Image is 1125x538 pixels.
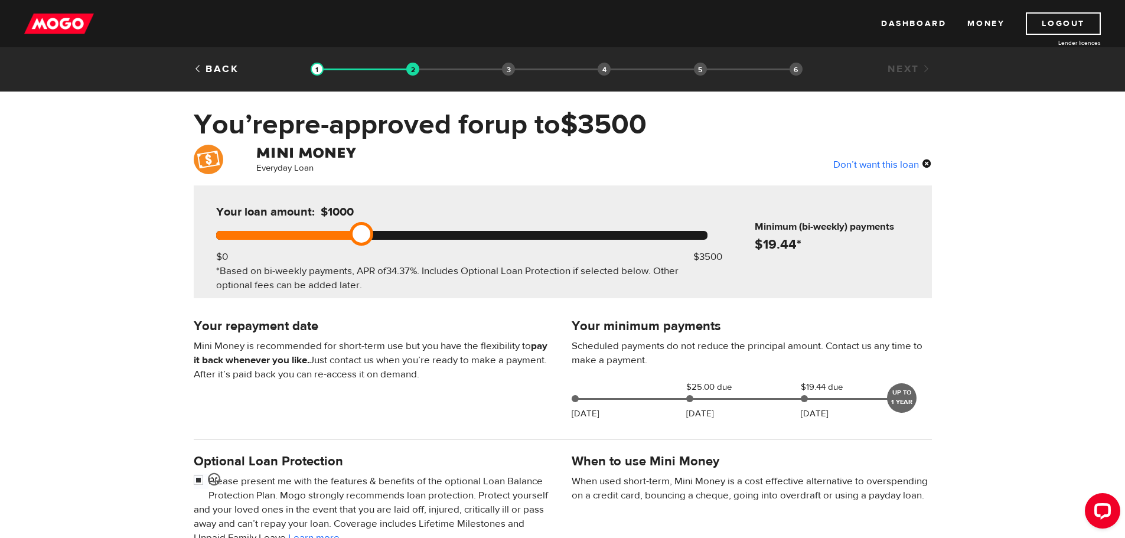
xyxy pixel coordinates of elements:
a: Next [888,63,931,76]
div: *Based on bi-weekly payments, APR of . Includes Optional Loan Protection if selected below. Other... [216,264,707,292]
span: 34.37% [386,265,417,278]
input: <span class="smiley-face happy"></span> [194,474,208,489]
div: $0 [216,250,228,264]
span: $19.44 due [801,380,860,394]
b: pay it back whenever you like. [194,340,547,367]
img: transparent-188c492fd9eaac0f573672f40bb141c2.gif [406,63,419,76]
p: [DATE] [572,407,599,421]
h4: When to use Mini Money [572,453,719,469]
h4: $ [755,236,927,253]
h6: Minimum (bi-weekly) payments [755,220,927,234]
a: Back [194,63,239,76]
iframe: LiveChat chat widget [1075,488,1125,538]
h1: You’re pre-approved for up to [194,109,932,140]
span: $1000 [321,204,354,219]
a: Logout [1026,12,1101,35]
span: $3500 [560,107,647,142]
h4: Your minimum payments [572,318,932,334]
a: Dashboard [881,12,946,35]
h5: Your loan amount: [216,205,457,219]
p: [DATE] [686,407,714,421]
p: When used short-term, Mini Money is a cost effective alternative to overspending on a credit card... [572,474,932,503]
div: UP TO 1 YEAR [887,383,917,413]
p: Mini Money is recommended for short-term use but you have the flexibility to Just contact us when... [194,339,554,382]
p: Scheduled payments do not reduce the principal amount. Contact us any time to make a payment. [572,339,932,367]
a: Money [967,12,1005,35]
p: [DATE] [801,407,829,421]
span: 19.44 [763,236,797,253]
h4: Optional Loan Protection [194,453,554,469]
img: mogo_logo-11ee424be714fa7cbb0f0f49df9e16ec.png [24,12,94,35]
span: $25.00 due [686,380,745,394]
div: Don’t want this loan [833,156,932,172]
div: $3500 [693,250,722,264]
h4: Your repayment date [194,318,554,334]
a: Lender licences [1012,38,1101,47]
img: transparent-188c492fd9eaac0f573672f40bb141c2.gif [311,63,324,76]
